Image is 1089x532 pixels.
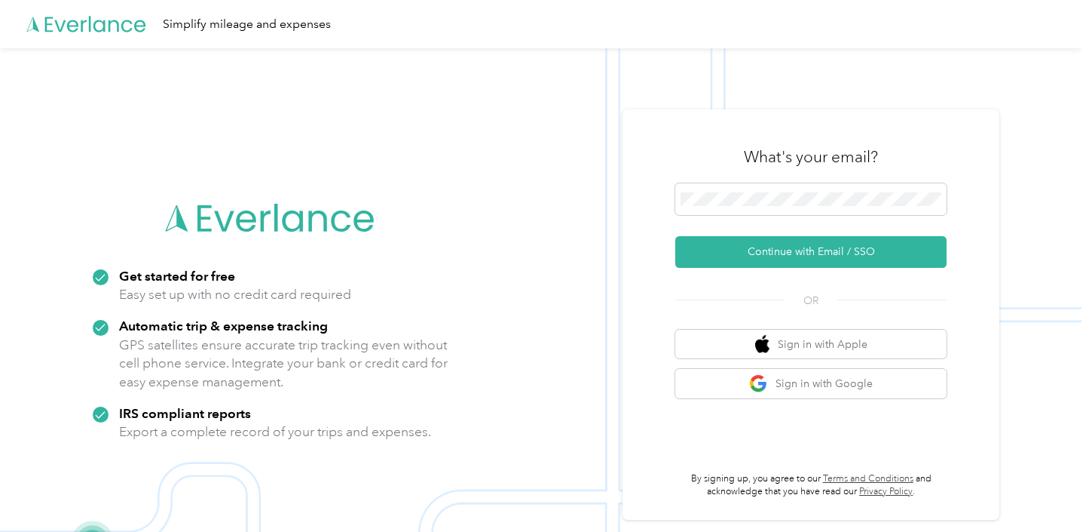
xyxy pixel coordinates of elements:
p: Export a complete record of your trips and expenses. [119,423,431,441]
strong: Automatic trip & expense tracking [119,318,328,334]
a: Terms and Conditions [823,473,913,484]
div: Simplify mileage and expenses [163,15,331,34]
button: google logoSign in with Google [675,369,947,398]
p: By signing up, you agree to our and acknowledge that you have read our . [675,472,947,499]
span: OR [785,293,837,309]
button: Continue with Email / SSO [675,236,947,268]
img: google logo [749,374,768,393]
p: Easy set up with no credit card required [119,285,351,304]
p: GPS satellites ensure accurate trip tracking even without cell phone service. Integrate your bank... [119,336,448,392]
img: apple logo [755,335,770,354]
strong: Get started for free [119,268,235,284]
strong: IRS compliant reports [119,405,251,421]
h3: What's your email? [744,146,878,168]
a: Privacy Policy [859,486,913,497]
button: apple logoSign in with Apple [675,330,947,359]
